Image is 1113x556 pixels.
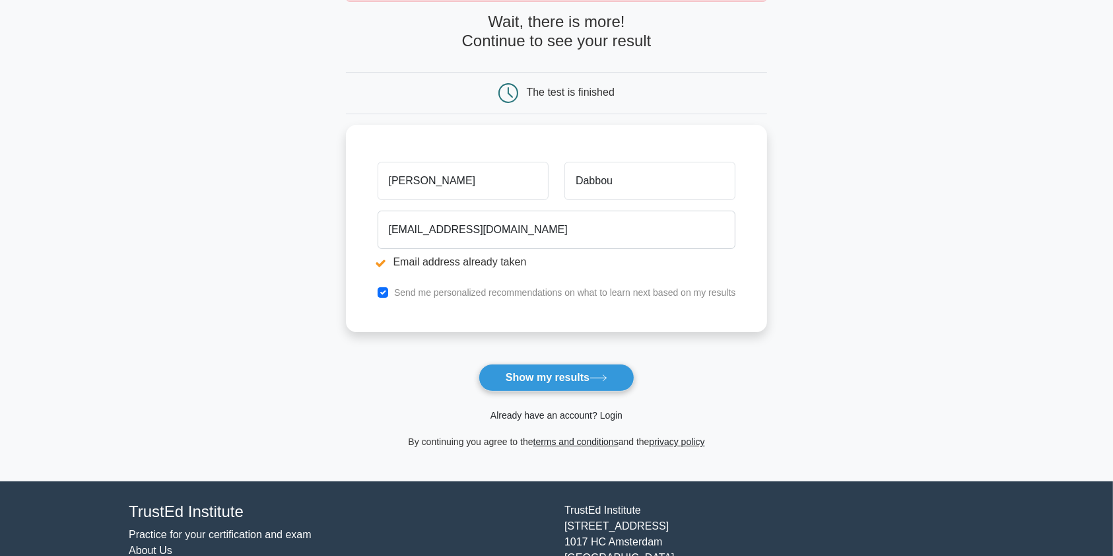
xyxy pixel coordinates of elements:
[479,364,634,392] button: Show my results
[527,87,615,98] div: The test is finished
[346,13,768,51] h4: Wait, there is more! Continue to see your result
[338,434,776,450] div: By continuing you agree to the and the
[490,410,623,421] a: Already have an account? Login
[129,545,172,556] a: About Us
[378,162,549,200] input: First name
[129,529,312,540] a: Practice for your certification and exam
[378,254,736,270] li: Email address already taken
[394,287,736,298] label: Send me personalized recommendations on what to learn next based on my results
[650,436,705,447] a: privacy policy
[564,162,735,200] input: Last name
[378,211,736,249] input: Email
[533,436,619,447] a: terms and conditions
[129,503,549,522] h4: TrustEd Institute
